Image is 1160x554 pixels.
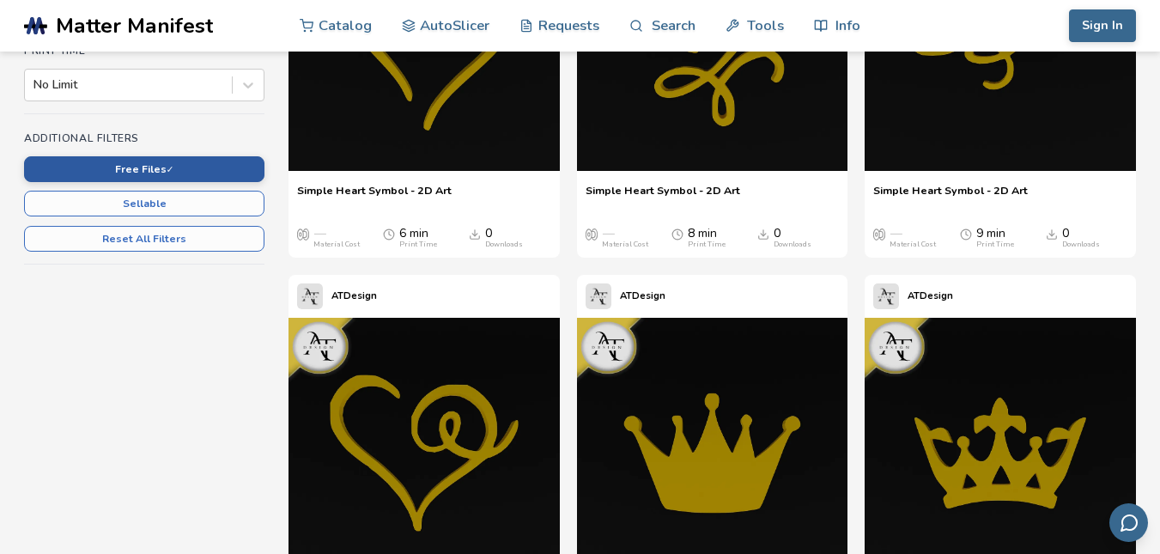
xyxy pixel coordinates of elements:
span: Average Cost [873,227,885,240]
h4: Additional Filters [24,132,264,144]
img: ATDesign's profile [297,283,323,309]
button: Sign In [1069,9,1136,42]
div: Material Cost [890,240,936,249]
div: Downloads [1062,240,1100,249]
a: ATDesign's profileATDesign [865,275,962,318]
span: Average Print Time [960,227,972,240]
div: Downloads [774,240,811,249]
div: 9 min [976,227,1014,249]
span: Downloads [1046,227,1058,240]
div: 6 min [399,227,437,249]
input: No Limit [33,78,37,92]
img: ATDesign's profile [873,283,899,309]
span: Average Print Time [383,227,395,240]
div: Print Time [976,240,1014,249]
p: ATDesign [331,287,377,305]
span: Average Cost [297,227,309,240]
a: Simple Heart Symbol - 2D Art [297,184,452,210]
button: Sellable [24,191,264,216]
span: Average Print Time [671,227,683,240]
p: ATDesign [620,287,665,305]
img: ATDesign's profile [586,283,611,309]
p: ATDesign [908,287,953,305]
a: ATDesign's profileATDesign [288,275,386,318]
a: Simple Heart Symbol - 2D Art [586,184,740,210]
span: — [890,227,902,240]
span: — [602,227,614,240]
button: Reset All Filters [24,226,264,252]
div: Print Time [399,240,437,249]
a: Simple Heart Symbol - 2D Art [873,184,1028,210]
span: — [313,227,325,240]
span: Matter Manifest [56,14,213,38]
div: Downloads [485,240,523,249]
div: Material Cost [602,240,648,249]
h4: Print Time [24,45,264,57]
button: Free Files✓ [24,156,264,182]
span: Average Cost [586,227,598,240]
span: Downloads [469,227,481,240]
div: 0 [774,227,811,249]
div: 0 [1062,227,1100,249]
button: Send feedback via email [1109,503,1148,542]
div: 0 [485,227,523,249]
div: Material Cost [313,240,360,249]
div: Print Time [688,240,726,249]
div: 8 min [688,227,726,249]
span: Downloads [757,227,769,240]
a: ATDesign's profileATDesign [577,275,674,318]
